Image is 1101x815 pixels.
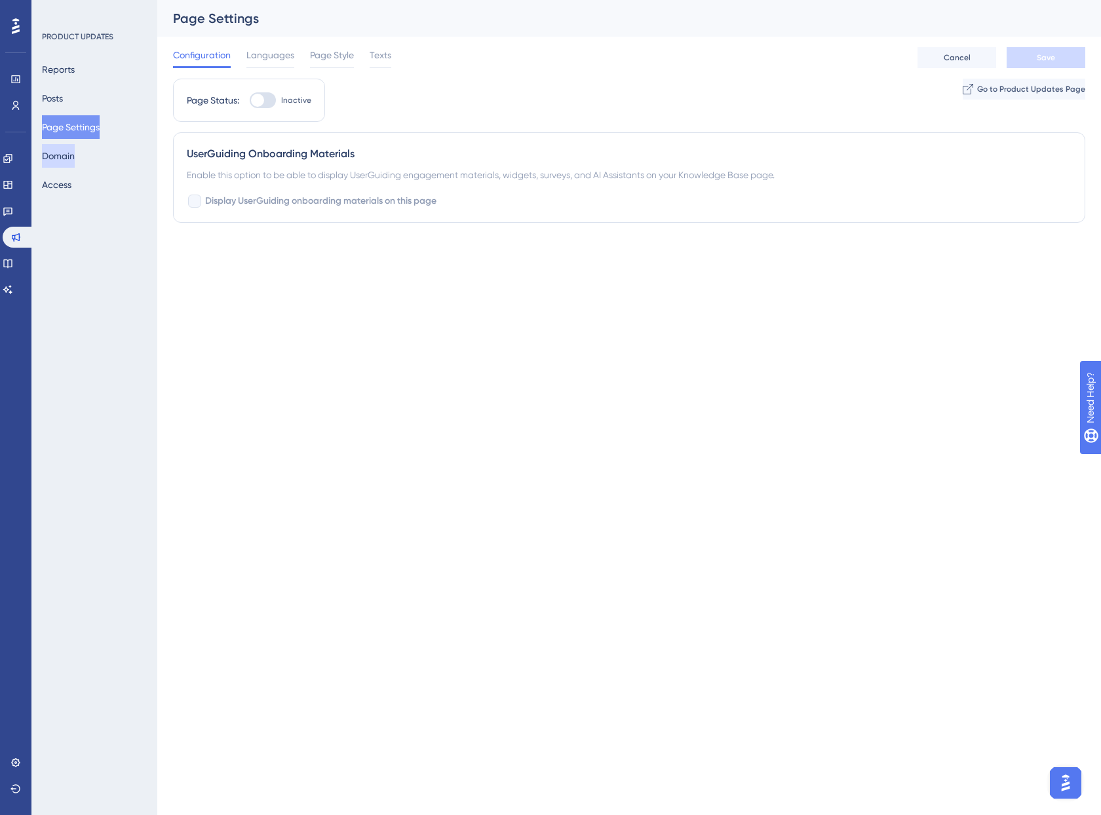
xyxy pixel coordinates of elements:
[1037,52,1055,63] span: Save
[42,86,63,110] button: Posts
[42,144,75,168] button: Domain
[977,84,1085,94] span: Go to Product Updates Page
[246,47,294,63] span: Languages
[42,173,71,197] button: Access
[917,47,996,68] button: Cancel
[370,47,391,63] span: Texts
[310,47,354,63] span: Page Style
[42,115,100,139] button: Page Settings
[281,95,311,105] span: Inactive
[963,79,1085,100] button: Go to Product Updates Page
[42,58,75,81] button: Reports
[31,3,82,19] span: Need Help?
[1007,47,1085,68] button: Save
[173,47,231,63] span: Configuration
[173,9,1053,28] div: Page Settings
[187,146,1072,162] div: UserGuiding Onboarding Materials
[1046,763,1085,803] iframe: UserGuiding AI Assistant Launcher
[205,193,436,209] span: Display UserGuiding onboarding materials on this page
[42,31,113,42] div: PRODUCT UPDATES
[187,92,239,108] div: Page Status:
[187,167,1072,183] div: Enable this option to be able to display UserGuiding engagement materials, widgets, surveys, and ...
[944,52,971,63] span: Cancel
